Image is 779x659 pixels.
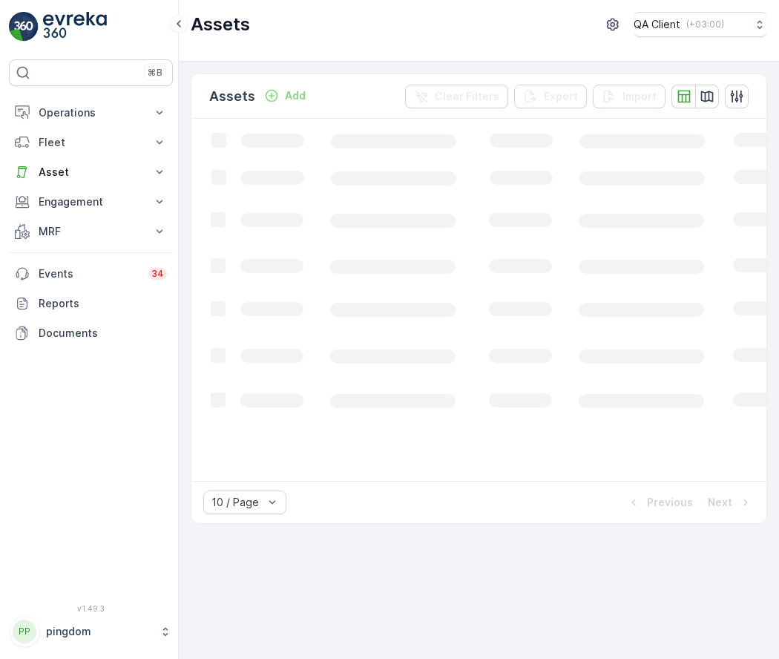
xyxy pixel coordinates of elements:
[405,85,508,108] button: Clear Filters
[39,194,143,209] p: Engagement
[9,604,173,613] span: v 1.49.3
[706,494,755,511] button: Next
[9,217,173,246] button: MRF
[46,624,152,639] p: pingdom
[39,326,167,341] p: Documents
[39,105,143,120] p: Operations
[13,620,36,643] div: PP
[43,12,107,42] img: logo_light-DOdMpM7g.png
[634,12,767,37] button: QA Client(+03:00)
[544,89,578,104] p: Export
[622,89,657,104] p: Import
[708,495,732,510] p: Next
[9,98,173,128] button: Operations
[39,296,167,311] p: Reports
[148,67,162,79] p: ⌘B
[514,85,587,108] button: Export
[151,268,164,280] p: 34
[285,88,306,103] p: Add
[9,128,173,157] button: Fleet
[9,157,173,187] button: Asset
[191,13,250,36] p: Assets
[647,495,693,510] p: Previous
[258,87,312,105] button: Add
[39,266,139,281] p: Events
[435,89,499,104] p: Clear Filters
[9,318,173,348] a: Documents
[625,494,694,511] button: Previous
[39,135,143,150] p: Fleet
[39,224,143,239] p: MRF
[9,12,39,42] img: logo
[39,165,143,180] p: Asset
[209,86,255,107] p: Assets
[9,187,173,217] button: Engagement
[9,259,173,289] a: Events34
[686,19,724,30] p: ( +03:00 )
[9,289,173,318] a: Reports
[9,616,173,647] button: PPpingdom
[634,17,680,32] p: QA Client
[593,85,665,108] button: Import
